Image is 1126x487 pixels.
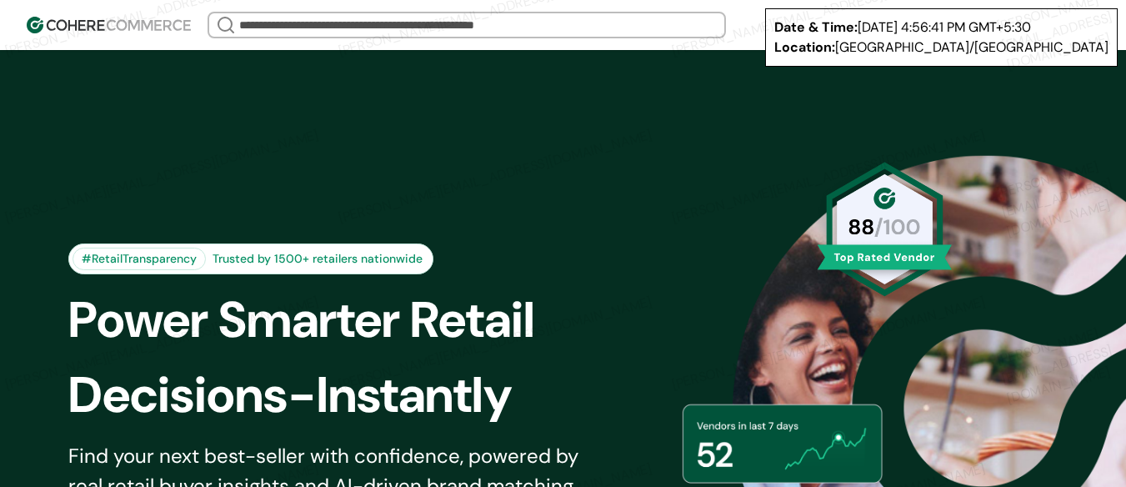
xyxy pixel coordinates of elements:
[68,283,628,358] div: Power Smarter Retail
[765,8,1118,67] div: [DATE] 4:56:41 PM GMT+5:30 [GEOGRAPHIC_DATA]/[GEOGRAPHIC_DATA]
[206,250,429,268] div: Trusted by 1500+ retailers nationwide
[27,17,191,33] img: Cohere Logo
[774,38,835,56] strong: Location:
[73,248,206,270] div: #RetailTransparency
[774,18,858,36] strong: Date & Time:
[68,358,628,433] div: Decisions-Instantly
